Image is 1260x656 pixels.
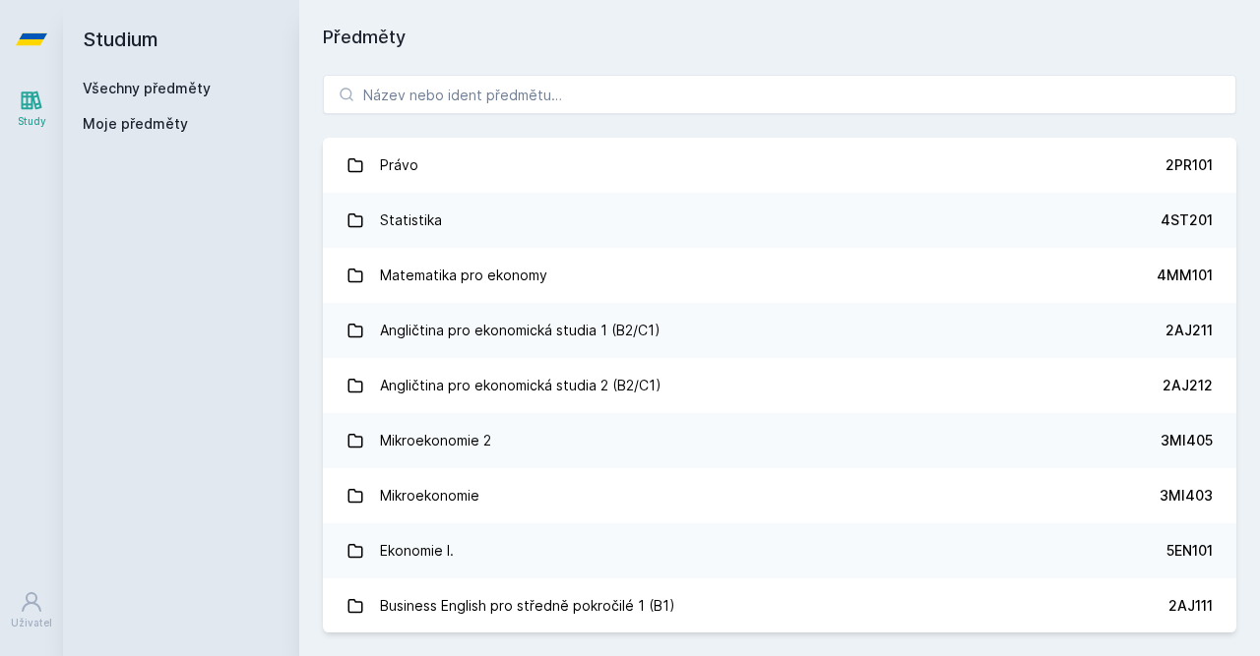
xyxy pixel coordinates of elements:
h1: Předměty [323,24,1236,51]
div: Statistika [380,201,442,240]
div: Právo [380,146,418,185]
a: Matematika pro ekonomy 4MM101 [323,248,1236,303]
div: 2AJ212 [1163,376,1213,395]
span: Moje předměty [83,114,188,134]
a: Study [4,79,59,139]
div: 3MI405 [1161,431,1213,450]
a: Angličtina pro ekonomická studia 1 (B2/C1) 2AJ211 [323,303,1236,358]
div: 5EN101 [1166,541,1213,561]
div: 4MM101 [1157,266,1213,285]
div: Business English pro středně pokročilé 1 (B1) [380,586,675,626]
div: 2AJ111 [1168,596,1213,616]
a: Business English pro středně pokročilé 1 (B1) 2AJ111 [323,578,1236,633]
a: Právo 2PR101 [323,138,1236,193]
a: Uživatel [4,580,59,640]
div: Uživatel [11,616,52,630]
div: Angličtina pro ekonomická studia 1 (B2/C1) [380,311,661,350]
div: 2PR101 [1165,155,1213,175]
div: Mikroekonomie 2 [380,421,491,460]
a: Všechny předměty [83,80,211,96]
a: Ekonomie I. 5EN101 [323,523,1236,578]
input: Název nebo ident předmětu… [323,75,1236,114]
div: Matematika pro ekonomy [380,256,547,295]
div: 4ST201 [1161,210,1213,230]
div: 3MI403 [1160,486,1213,506]
div: Mikroekonomie [380,476,479,515]
div: Angličtina pro ekonomická studia 2 (B2/C1) [380,366,661,405]
a: Mikroekonomie 2 3MI405 [323,413,1236,468]
div: Ekonomie I. [380,531,454,570]
div: Study [18,114,46,129]
a: Mikroekonomie 3MI403 [323,468,1236,523]
a: Angličtina pro ekonomická studia 2 (B2/C1) 2AJ212 [323,358,1236,413]
a: Statistika 4ST201 [323,193,1236,248]
div: 2AJ211 [1165,321,1213,340]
